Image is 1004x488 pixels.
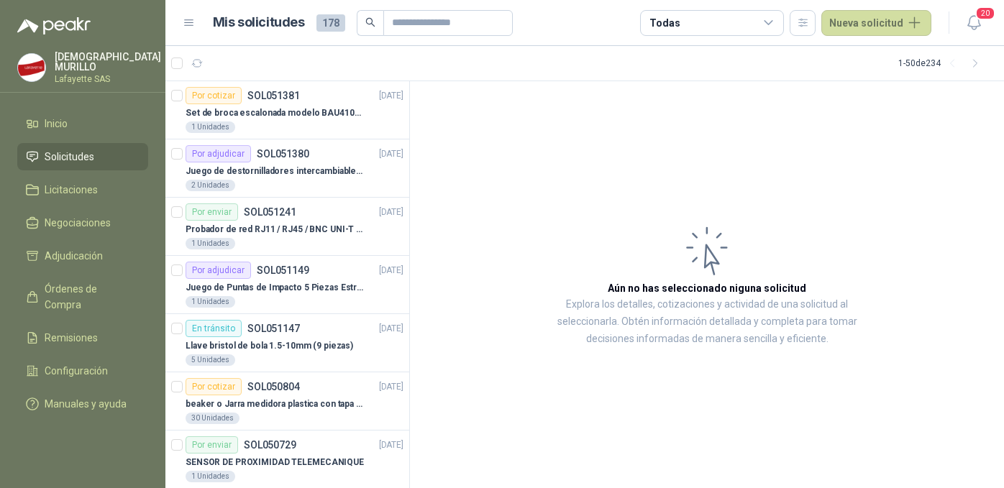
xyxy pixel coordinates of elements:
span: Remisiones [45,330,98,346]
div: Por enviar [186,436,238,454]
p: [DATE] [379,147,403,161]
a: Por enviarSOL051241[DATE] Probador de red RJ11 / RJ45 / BNC UNI-T (UT681C-UT681L)1 Unidades [165,198,409,256]
div: 30 Unidades [186,413,239,424]
p: SOL051380 [257,149,309,159]
a: Inicio [17,110,148,137]
p: SOL050729 [244,440,296,450]
span: 178 [316,14,345,32]
h1: Mis solicitudes [213,12,305,33]
div: Por cotizar [186,87,242,104]
div: En tránsito [186,320,242,337]
p: Explora los detalles, cotizaciones y actividad de una solicitud al seleccionarla. Obtén informaci... [554,296,860,348]
span: Licitaciones [45,182,98,198]
div: 1 Unidades [186,121,235,133]
img: Company Logo [18,54,45,81]
a: Por adjudicarSOL051149[DATE] Juego de Puntas de Impacto 5 Piezas Estrella PH2 de 2'' Zanco 1/4'' ... [165,256,409,314]
p: [DATE] [379,206,403,219]
div: 1 Unidades [186,296,235,308]
div: 1 Unidades [186,471,235,482]
div: Por adjudicar [186,262,251,279]
p: [DATE] [379,380,403,394]
p: SOL050804 [247,382,300,392]
a: Licitaciones [17,176,148,203]
span: 20 [975,6,995,20]
p: SOL051147 [247,323,300,333]
p: SOL051241 [244,207,296,217]
p: [DATE] [379,264,403,277]
span: Adjudicación [45,248,103,264]
div: Por adjudicar [186,145,251,162]
p: SENSOR DE PROXIMIDAD TELEMECANIQUE [186,456,364,469]
h3: Aún no has seleccionado niguna solicitud [608,280,806,296]
div: Por cotizar [186,378,242,395]
div: 5 Unidades [186,354,235,366]
a: Manuales y ayuda [17,390,148,418]
p: [DATE] [379,438,403,452]
a: Por adjudicarSOL051380[DATE] Juego de destornilladores intercambiables de mango aislados Ref: 322... [165,139,409,198]
p: SOL051381 [247,91,300,101]
span: Negociaciones [45,215,111,231]
p: [DATE] [379,89,403,103]
p: SOL051149 [257,265,309,275]
p: Set de broca escalonada modelo BAU410119 [186,106,365,120]
span: Inicio [45,116,68,132]
span: Manuales y ayuda [45,396,127,412]
p: [DATE] [379,322,403,336]
a: Configuración [17,357,148,385]
a: Por cotizarSOL050804[DATE] beaker o Jarra medidora plastica con tapa y manija30 Unidades [165,372,409,431]
a: Adjudicación [17,242,148,270]
p: Juego de Puntas de Impacto 5 Piezas Estrella PH2 de 2'' Zanco 1/4'' Truper [186,281,365,295]
div: Por enviar [186,203,238,221]
span: Órdenes de Compra [45,281,134,313]
p: beaker o Jarra medidora plastica con tapa y manija [186,397,365,411]
span: search [365,17,375,27]
div: 1 Unidades [186,238,235,249]
span: Configuración [45,363,108,379]
p: [DEMOGRAPHIC_DATA] MURILLO [55,52,161,72]
a: Solicitudes [17,143,148,170]
p: Probador de red RJ11 / RJ45 / BNC UNI-T (UT681C-UT681L) [186,223,365,236]
div: Todas [649,15,680,31]
p: Lafayette SAS [55,75,161,83]
a: En tránsitoSOL051147[DATE] Llave bristol de bola 1.5-10mm (9 piezas)5 Unidades [165,314,409,372]
a: Órdenes de Compra [17,275,148,318]
a: Por cotizarSOL051381[DATE] Set de broca escalonada modelo BAU4101191 Unidades [165,81,409,139]
a: Negociaciones [17,209,148,236]
button: 20 [961,10,987,36]
p: Llave bristol de bola 1.5-10mm (9 piezas) [186,339,353,353]
div: 1 - 50 de 234 [898,52,987,75]
p: Juego de destornilladores intercambiables de mango aislados Ref: 32288 [186,165,365,178]
a: Remisiones [17,324,148,351]
div: 2 Unidades [186,180,235,191]
button: Nueva solicitud [821,10,931,36]
span: Solicitudes [45,149,94,165]
img: Logo peakr [17,17,91,34]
